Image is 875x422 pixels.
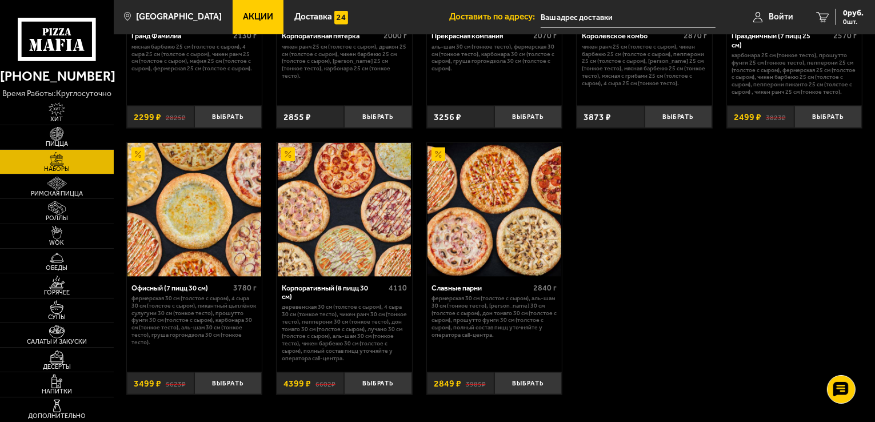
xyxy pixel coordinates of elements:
[534,283,557,293] span: 2840 г
[684,31,707,41] span: 2870 г
[431,284,530,292] div: Славные парни
[834,31,857,41] span: 2570 г
[449,13,541,21] span: Доставить по адресу:
[136,13,222,21] span: [GEOGRAPHIC_DATA]
[294,13,332,21] span: Доставка
[283,113,311,122] span: 2855 ₽
[131,43,257,73] p: Мясная Барбекю 25 см (толстое с сыром), 4 сыра 25 см (толстое с сыром), Чикен Ранч 25 см (толстое...
[383,31,407,41] span: 2000 г
[233,283,257,293] span: 3780 г
[434,379,461,388] span: 2849 ₽
[434,113,461,122] span: 3256 ₽
[431,148,445,161] img: Акционный
[389,283,407,293] span: 4110
[843,9,864,17] span: 0 руб.
[194,372,262,395] button: Выбрать
[131,284,230,292] div: Офисный (7 пицц 30 см)
[769,13,793,21] span: Войти
[283,379,311,388] span: 4399 ₽
[645,106,712,128] button: Выбрать
[494,372,562,395] button: Выбрать
[127,143,261,277] img: Офисный (7 пицц 30 см)
[431,43,557,73] p: Аль-Шам 30 см (тонкое тесто), Фермерская 30 см (тонкое тесто), Карбонара 30 см (толстое с сыром),...
[766,113,786,122] s: 3823 ₽
[584,113,611,122] span: 3873 ₽
[541,7,716,28] input: Ваш адрес доставки
[734,113,761,122] span: 2499 ₽
[281,148,295,161] img: Акционный
[794,106,862,128] button: Выбрать
[431,295,557,339] p: Фермерская 30 см (толстое с сыром), Аль-Шам 30 см (тонкое тесто), [PERSON_NAME] 30 см (толстое с ...
[732,31,830,49] div: Праздничный (7 пицц 25 см)
[282,304,407,362] p: Деревенская 30 см (толстое с сыром), 4 сыра 30 см (тонкое тесто), Чикен Ранч 30 см (тонкое тесто)...
[534,31,557,41] span: 2070 г
[278,143,411,277] img: Корпоративный (8 пицц 30 см)
[427,143,562,277] a: АкционныйСлавные парни
[166,379,186,388] s: 5623 ₽
[243,13,273,21] span: Акции
[131,148,145,161] img: Акционный
[494,106,562,128] button: Выбрать
[277,143,412,277] a: АкционныйКорпоративный (8 пицц 30 см)
[344,372,411,395] button: Выбрать
[134,113,161,122] span: 2299 ₽
[166,113,186,122] s: 2825 ₽
[194,106,262,128] button: Выбрать
[127,143,262,277] a: АкционныйОфисный (7 пицц 30 см)
[315,379,335,388] s: 6602 ₽
[334,11,348,25] img: 15daf4d41897b9f0e9f617042186c801.svg
[134,379,161,388] span: 3499 ₽
[732,52,857,96] p: Карбонара 25 см (тонкое тесто), Прошутто Фунги 25 см (тонкое тесто), Пепперони 25 см (толстое с с...
[131,295,257,346] p: Фермерская 30 см (толстое с сыром), 4 сыра 30 см (толстое с сыром), Пикантный цыплёнок сулугуни 3...
[233,31,257,41] span: 2130 г
[427,143,561,277] img: Славные парни
[282,284,386,301] div: Корпоративный (8 пицц 30 см)
[466,379,486,388] s: 3985 ₽
[131,31,230,40] div: Гранд Фамилиа
[282,43,407,80] p: Чикен Ранч 25 см (толстое с сыром), Дракон 25 см (толстое с сыром), Чикен Барбекю 25 см (толстое ...
[582,43,707,87] p: Чикен Ранч 25 см (толстое с сыром), Чикен Барбекю 25 см (толстое с сыром), Пепперони 25 см (толст...
[282,31,381,40] div: Корпоративная пятерка
[344,106,411,128] button: Выбрать
[582,31,681,40] div: Королевское комбо
[843,18,864,25] span: 0 шт.
[431,31,530,40] div: Прекрасная компания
